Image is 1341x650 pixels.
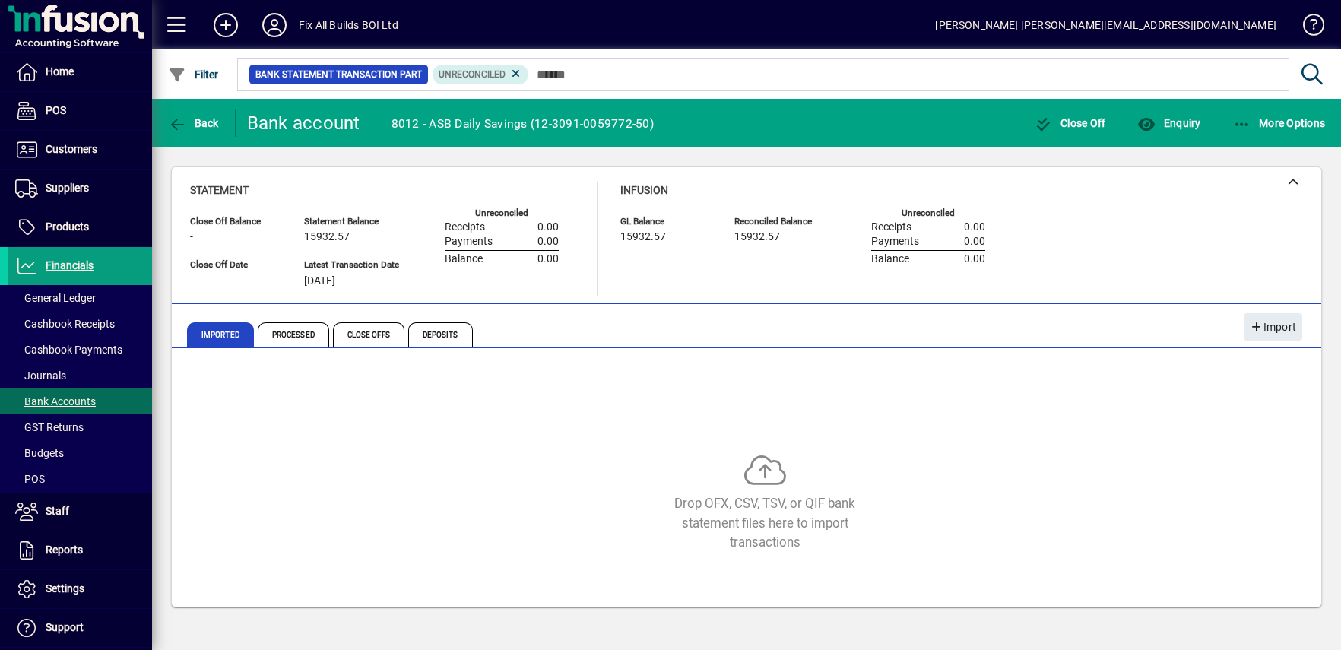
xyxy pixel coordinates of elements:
[8,414,152,440] a: GST Returns
[8,170,152,208] a: Suppliers
[1035,117,1106,129] span: Close Off
[537,253,559,265] span: 0.00
[15,421,84,433] span: GST Returns
[408,322,473,347] span: Deposits
[8,208,152,246] a: Products
[8,285,152,311] a: General Ledger
[902,208,955,218] label: Unreconciled
[255,67,422,82] span: Bank Statement Transaction Part
[46,182,89,194] span: Suppliers
[871,221,911,233] span: Receipts
[258,322,329,347] span: Processed
[304,231,350,243] span: 15932.57
[445,253,483,265] span: Balance
[871,253,909,265] span: Balance
[15,447,64,459] span: Budgets
[964,221,985,233] span: 0.00
[168,117,219,129] span: Back
[439,69,506,80] span: Unreconciled
[46,143,97,155] span: Customers
[8,440,152,466] a: Budgets
[164,61,223,88] button: Filter
[15,473,45,485] span: POS
[190,275,193,287] span: -
[964,253,985,265] span: 0.00
[1137,117,1200,129] span: Enquiry
[299,13,398,37] div: Fix All Builds BOI Ltd
[964,236,985,248] span: 0.00
[304,217,399,227] span: Statement Balance
[8,493,152,531] a: Staff
[168,68,219,81] span: Filter
[15,344,122,356] span: Cashbook Payments
[190,260,281,270] span: Close Off Date
[433,65,529,84] mat-chip: Reconciliation Status: Unreconciled
[871,236,919,248] span: Payments
[8,131,152,169] a: Customers
[15,292,96,304] span: General Ledger
[15,395,96,407] span: Bank Accounts
[46,220,89,233] span: Products
[1244,313,1302,341] button: Import
[475,208,528,218] label: Unreconciled
[8,531,152,569] a: Reports
[46,544,83,556] span: Reports
[46,582,84,595] span: Settings
[46,621,84,633] span: Support
[190,217,281,227] span: Close Off Balance
[15,318,115,330] span: Cashbook Receipts
[537,221,559,233] span: 0.00
[304,275,335,287] span: [DATE]
[201,11,250,39] button: Add
[247,111,360,135] div: Bank account
[8,53,152,91] a: Home
[8,609,152,647] a: Support
[1250,315,1296,340] span: Import
[8,92,152,130] a: POS
[187,322,254,347] span: Imported
[620,231,666,243] span: 15932.57
[1031,109,1110,137] button: Close Off
[8,337,152,363] a: Cashbook Payments
[46,65,74,78] span: Home
[333,322,404,347] span: Close Offs
[734,217,826,227] span: Reconciled Balance
[1292,3,1322,52] a: Knowledge Base
[8,570,152,608] a: Settings
[620,217,712,227] span: GL Balance
[250,11,299,39] button: Profile
[935,13,1276,37] div: [PERSON_NAME] [PERSON_NAME][EMAIL_ADDRESS][DOMAIN_NAME]
[15,369,66,382] span: Journals
[152,109,236,137] app-page-header-button: Back
[392,112,654,136] div: 8012 - ASB Daily Savings (12-3091-0059772-50)
[8,311,152,337] a: Cashbook Receipts
[8,466,152,492] a: POS
[164,109,223,137] button: Back
[190,231,193,243] span: -
[46,104,66,116] span: POS
[445,221,485,233] span: Receipts
[537,236,559,248] span: 0.00
[46,259,94,271] span: Financials
[46,505,69,517] span: Staff
[304,260,399,270] span: Latest Transaction Date
[8,388,152,414] a: Bank Accounts
[1133,109,1204,137] button: Enquiry
[445,236,493,248] span: Payments
[8,363,152,388] a: Journals
[734,231,780,243] span: 15932.57
[651,494,879,552] div: Drop OFX, CSV, TSV, or QIF bank statement files here to import transactions
[1229,109,1330,137] button: More Options
[1233,117,1326,129] span: More Options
